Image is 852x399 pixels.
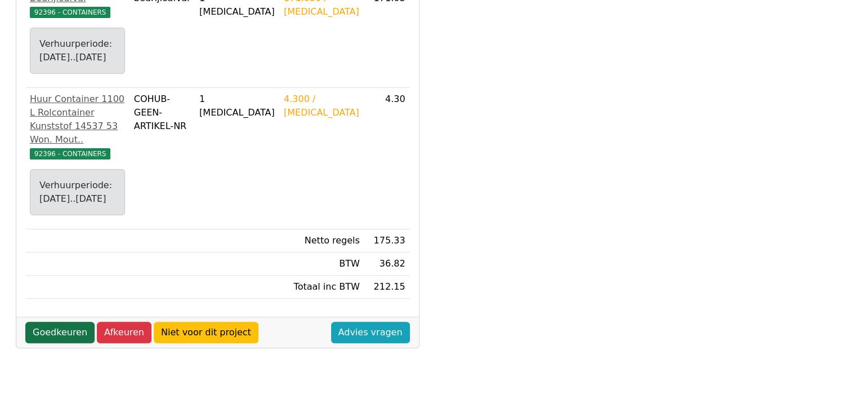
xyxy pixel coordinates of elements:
[30,92,125,160] a: Huur Container 1100 L Rolcontainer Kunststof 14537 53 Won. Mout..92396 - CONTAINERS
[154,322,258,343] a: Niet voor dit project
[364,229,410,252] td: 175.33
[30,92,125,147] div: Huur Container 1100 L Rolcontainer Kunststof 14537 53 Won. Mout..
[130,88,195,229] td: COHUB-GEEN-ARTIKEL-NR
[364,88,410,229] td: 4.30
[30,148,110,159] span: 92396 - CONTAINERS
[39,179,115,206] div: Verhuurperiode: [DATE]..[DATE]
[25,322,95,343] a: Goedkeuren
[279,252,364,276] td: BTW
[279,229,364,252] td: Netto regels
[364,252,410,276] td: 36.82
[199,92,275,119] div: 1 [MEDICAL_DATA]
[30,7,110,18] span: 92396 - CONTAINERS
[97,322,151,343] a: Afkeuren
[331,322,410,343] a: Advies vragen
[279,276,364,299] td: Totaal inc BTW
[39,37,115,64] div: Verhuurperiode: [DATE]..[DATE]
[364,276,410,299] td: 212.15
[284,92,360,119] div: 4.300 / [MEDICAL_DATA]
